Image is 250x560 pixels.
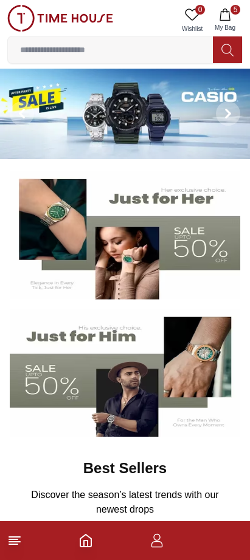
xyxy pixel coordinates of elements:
button: 5My Bag [207,5,243,36]
span: Wishlist [177,24,207,33]
span: 0 [195,5,205,15]
span: My Bag [210,23,240,32]
img: Men's Watches Banner [10,309,240,437]
h2: Best Sellers [83,459,167,478]
img: ... [7,5,113,32]
span: 5 [231,5,240,15]
a: 0Wishlist [177,5,207,36]
p: Discover the season’s latest trends with our newest drops [17,488,233,517]
a: Home [78,533,93,548]
img: Women's Watches Banner [10,171,240,299]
